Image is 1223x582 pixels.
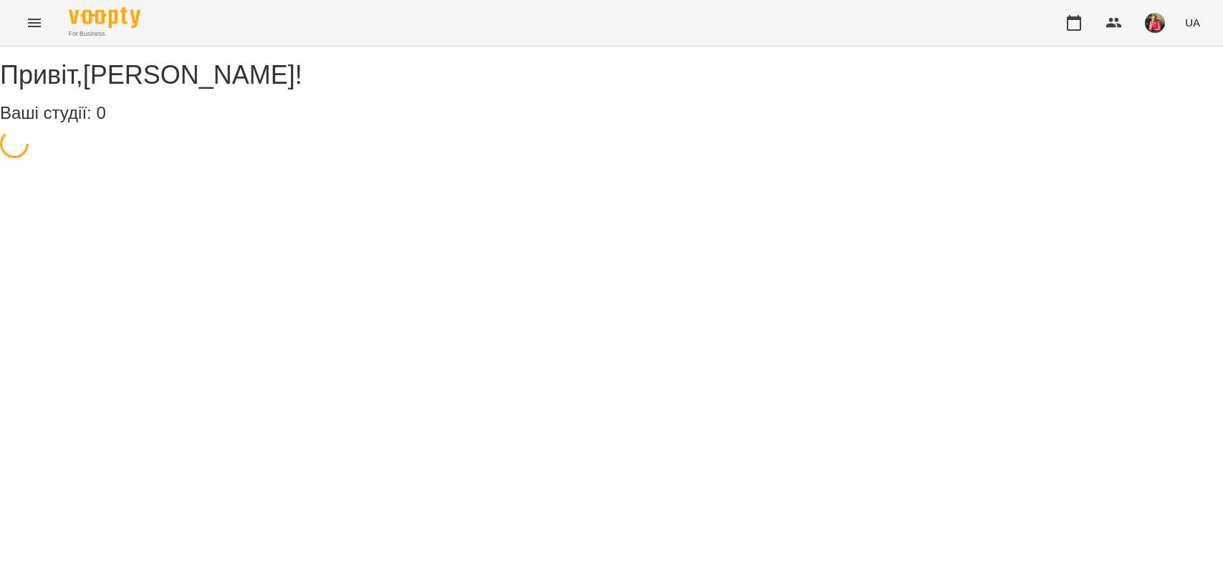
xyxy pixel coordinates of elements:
[96,103,105,122] span: 0
[1145,13,1165,33] img: c8ec532f7c743ac4a7ca2a244336a431.jpg
[1179,9,1206,36] button: UA
[17,6,52,40] button: Menu
[69,7,140,28] img: Voopty Logo
[69,29,140,39] span: For Business
[1185,15,1200,30] span: UA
